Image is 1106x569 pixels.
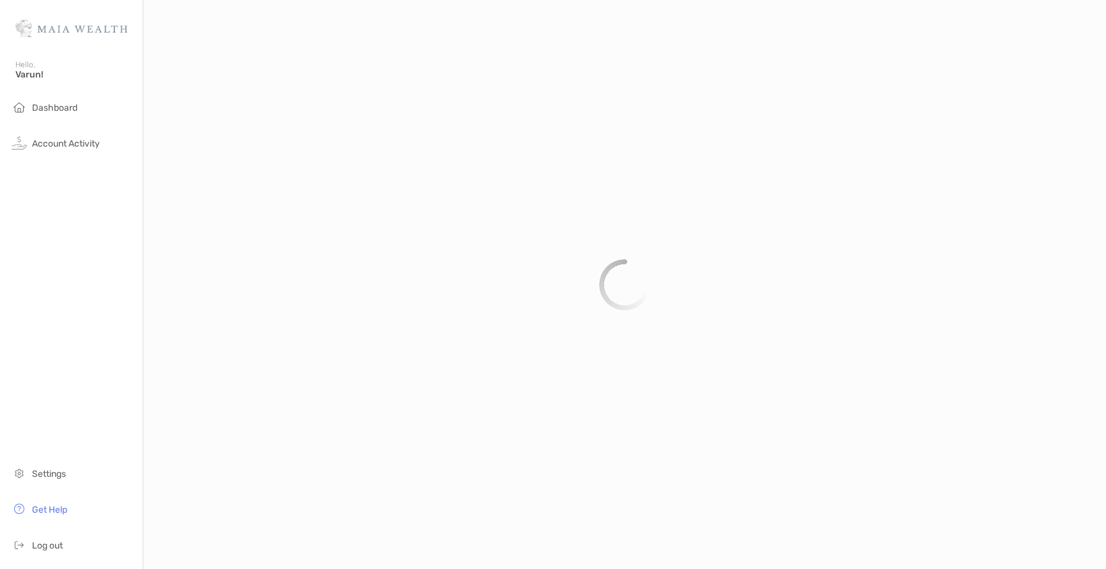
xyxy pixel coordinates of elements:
img: logout icon [12,537,27,552]
img: settings icon [12,465,27,481]
span: Settings [32,469,66,479]
img: household icon [12,99,27,115]
img: activity icon [12,135,27,150]
span: Account Activity [32,138,100,149]
span: Log out [32,540,63,551]
img: Zoe Logo [15,5,127,51]
img: get-help icon [12,501,27,517]
span: Get Help [32,504,67,515]
span: Varun! [15,69,135,80]
span: Dashboard [32,102,77,113]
